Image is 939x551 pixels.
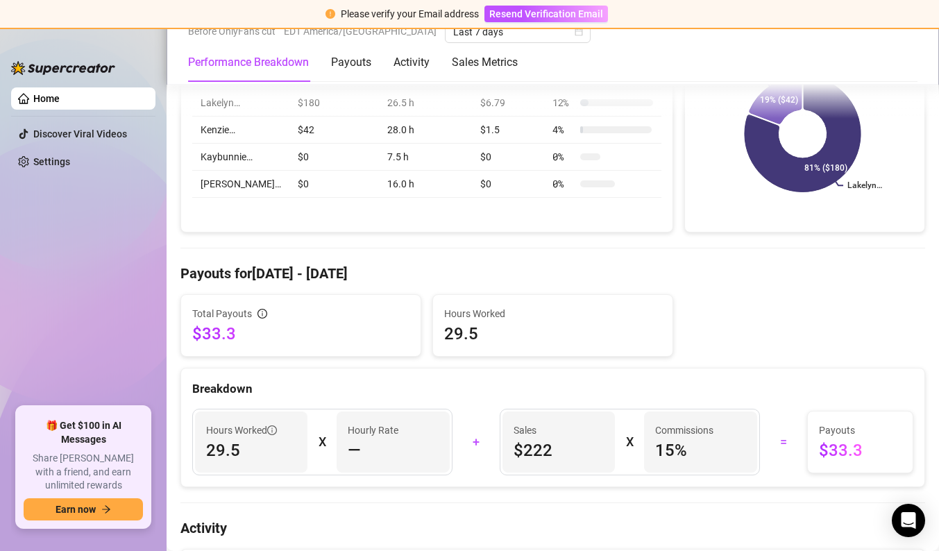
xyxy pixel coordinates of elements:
a: Home [33,93,60,104]
img: logo-BBDzfeDw.svg [11,61,115,75]
span: info-circle [257,309,267,319]
h4: Payouts for [DATE] - [DATE] [180,264,925,283]
td: $42 [289,117,379,144]
td: $0 [289,144,379,171]
span: Hours Worked [444,306,661,321]
span: info-circle [267,425,277,435]
td: $0 [289,171,379,198]
span: Hours Worked [206,423,277,438]
div: Performance Breakdown [188,54,309,71]
span: EDT America/[GEOGRAPHIC_DATA] [284,21,437,42]
span: 15 % [655,439,745,461]
span: $33.3 [192,323,409,345]
div: Open Intercom Messenger [892,504,925,537]
td: $0 [472,144,544,171]
span: Earn now [56,504,96,515]
td: Lakelyn… [192,90,289,117]
td: $6.79 [472,90,544,117]
a: Discover Viral Videos [33,128,127,139]
article: Hourly Rate [348,423,398,438]
span: Sales [514,423,604,438]
td: $180 [289,90,379,117]
text: Lakelyn… [847,181,882,191]
td: 16.0 h [379,171,472,198]
div: X [626,431,633,453]
span: 29.5 [444,323,661,345]
div: X [319,431,325,453]
span: exclamation-circle [325,9,335,19]
span: Resend Verification Email [489,8,603,19]
td: Kenzie… [192,117,289,144]
td: $0 [472,171,544,198]
div: Payouts [331,54,371,71]
span: Share [PERSON_NAME] with a friend, and earn unlimited rewards [24,452,143,493]
span: 🎁 Get $100 in AI Messages [24,419,143,446]
button: Earn nowarrow-right [24,498,143,520]
span: Before OnlyFans cut [188,21,276,42]
span: 12 % [552,95,575,110]
td: Kaybunnie… [192,144,289,171]
span: Last 7 days [453,22,582,42]
div: = [768,431,799,453]
span: $222 [514,439,604,461]
span: 29.5 [206,439,296,461]
span: 0 % [552,176,575,192]
span: Total Payouts [192,306,252,321]
td: 7.5 h [379,144,472,171]
div: + [461,431,491,453]
a: Settings [33,156,70,167]
span: arrow-right [101,505,111,514]
h4: Activity [180,518,925,538]
article: Commissions [655,423,713,438]
td: 28.0 h [379,117,472,144]
span: $33.3 [819,439,902,461]
div: Activity [394,54,430,71]
div: Sales Metrics [452,54,518,71]
span: calendar [575,28,583,36]
div: Breakdown [192,380,913,398]
button: Resend Verification Email [484,6,608,22]
span: — [348,439,361,461]
span: 4 % [552,122,575,137]
td: 26.5 h [379,90,472,117]
td: [PERSON_NAME]… [192,171,289,198]
td: $1.5 [472,117,544,144]
div: Please verify your Email address [341,6,479,22]
span: 0 % [552,149,575,164]
span: Payouts [819,423,902,438]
